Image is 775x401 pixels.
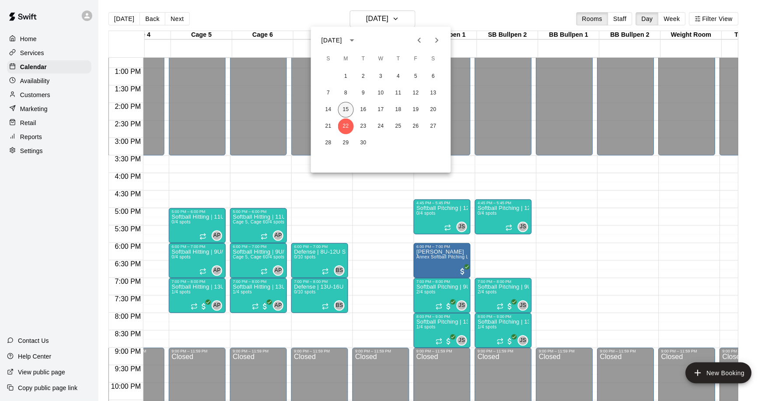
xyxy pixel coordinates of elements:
button: 24 [373,119,389,134]
button: 26 [408,119,424,134]
button: 12 [408,85,424,101]
button: Next month [428,31,446,49]
span: Saturday [426,50,441,68]
span: Friday [408,50,424,68]
button: 6 [426,69,441,84]
span: Thursday [391,50,406,68]
button: 8 [338,85,354,101]
button: 4 [391,69,406,84]
button: 23 [356,119,371,134]
button: 1 [338,69,354,84]
span: Sunday [321,50,336,68]
button: 20 [426,102,441,118]
button: 13 [426,85,441,101]
button: calendar view is open, switch to year view [345,33,360,48]
span: Tuesday [356,50,371,68]
button: 30 [356,135,371,151]
button: 11 [391,85,406,101]
button: 15 [338,102,354,118]
button: 27 [426,119,441,134]
button: Previous month [411,31,428,49]
button: 19 [408,102,424,118]
button: 2 [356,69,371,84]
button: 21 [321,119,336,134]
button: 25 [391,119,406,134]
button: 9 [356,85,371,101]
button: 28 [321,135,336,151]
button: 22 [338,119,354,134]
button: 29 [338,135,354,151]
button: 10 [373,85,389,101]
button: 7 [321,85,336,101]
span: Wednesday [373,50,389,68]
div: [DATE] [321,36,342,45]
button: 16 [356,102,371,118]
button: 3 [373,69,389,84]
button: 17 [373,102,389,118]
button: 5 [408,69,424,84]
span: Monday [338,50,354,68]
button: 14 [321,102,336,118]
button: 18 [391,102,406,118]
